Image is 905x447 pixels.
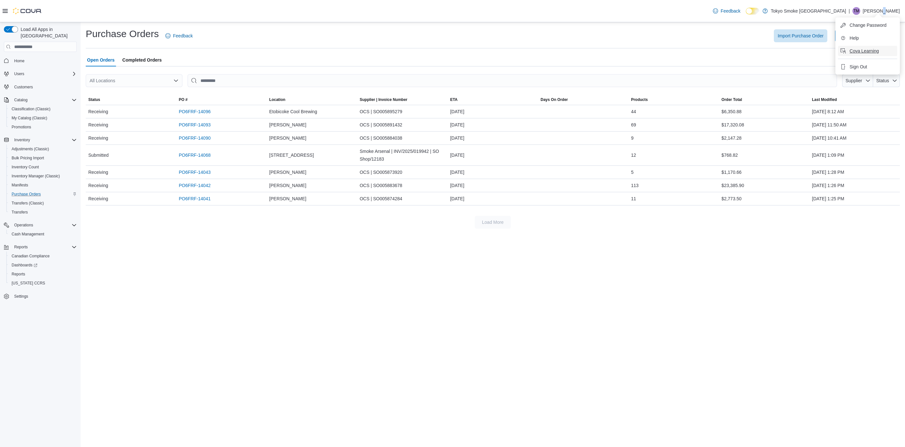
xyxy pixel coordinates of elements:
[631,151,636,159] span: 12
[9,199,46,207] a: Transfers (Classic)
[1,135,79,144] button: Inventory
[631,97,648,102] span: Products
[6,190,79,199] button: Purchase Orders
[269,195,306,203] span: [PERSON_NAME]
[12,136,33,144] button: Inventory
[1,69,79,78] button: Users
[842,74,873,87] button: Supplier
[9,279,48,287] a: [US_STATE] CCRS
[12,115,47,121] span: My Catalog (Classic)
[448,94,538,105] button: ETA
[12,232,44,237] span: Cash Management
[88,108,108,115] span: Receiving
[1,82,79,92] button: Customers
[746,8,759,15] input: Dark Mode
[12,83,77,91] span: Customers
[876,78,889,83] span: Status
[12,201,44,206] span: Transfers (Classic)
[6,270,79,279] button: Reports
[873,74,900,87] button: Status
[86,94,176,105] button: Status
[12,174,60,179] span: Inventory Manager (Classic)
[86,27,159,40] h1: Purchase Orders
[6,172,79,181] button: Inventory Manager (Classic)
[269,168,306,176] span: [PERSON_NAME]
[12,243,77,251] span: Reports
[12,136,77,144] span: Inventory
[448,149,538,162] div: [DATE]
[357,132,448,144] div: OCS | SO005884038
[18,26,77,39] span: Load All Apps in [GEOGRAPHIC_DATA]
[6,252,79,261] button: Canadian Compliance
[1,292,79,301] button: Settings
[838,33,897,43] button: Help
[631,108,636,115] span: 44
[176,94,267,105] button: PO #
[6,144,79,154] button: Adjustments (Classic)
[357,118,448,131] div: OCS | SO005891432
[188,74,837,87] input: This is a search bar. After typing your query, hit enter to filter the results lower in the page.
[269,182,306,189] span: [PERSON_NAME]
[6,114,79,123] button: My Catalog (Classic)
[6,199,79,208] button: Transfers (Classic)
[12,253,50,259] span: Canadian Compliance
[4,53,77,318] nav: Complex example
[710,5,743,17] a: Feedback
[269,121,306,129] span: [PERSON_NAME]
[12,293,31,300] a: Settings
[771,7,846,15] p: Tokyo Smoke [GEOGRAPHIC_DATA]
[6,261,79,270] a: Dashboards
[360,97,407,102] span: Supplier | Invoice Number
[179,151,211,159] a: PO6FRF-14068
[6,154,79,163] button: Bulk Pricing Import
[631,195,636,203] span: 11
[863,7,900,15] p: [PERSON_NAME]
[88,168,108,176] span: Receiving
[538,94,628,105] button: Days On Order
[475,216,511,229] button: Load More
[9,114,50,122] a: My Catalog (Classic)
[809,192,900,205] div: [DATE] 1:25 PM
[12,272,25,277] span: Reports
[122,54,162,66] span: Completed Orders
[6,279,79,288] button: [US_STATE] CCRS
[14,223,33,228] span: Operations
[179,108,211,115] a: PO6FRF-14096
[9,270,77,278] span: Reports
[269,151,314,159] span: [STREET_ADDRESS]
[12,146,49,152] span: Adjustments (Classic)
[357,105,448,118] div: OCS | SO005895279
[14,58,24,64] span: Home
[12,183,28,188] span: Manifests
[269,97,285,102] div: Location
[448,132,538,144] div: [DATE]
[179,168,211,176] a: PO6FRF-14043
[9,105,77,113] span: Classification (Classic)
[850,48,879,54] span: Cova Learning
[631,134,634,142] span: 9
[9,190,44,198] a: Purchase Orders
[809,94,900,105] button: Last Modified
[448,166,538,179] div: [DATE]
[357,145,448,165] div: Smoke Arsenal | INV/2025/019942 | SO Shop/12183
[357,166,448,179] div: OCS | SO005873920
[838,46,897,56] button: Cova Learning
[628,94,719,105] button: Products
[12,70,77,78] span: Users
[719,179,810,192] div: $23,385.90
[357,179,448,192] div: OCS | SO005883678
[12,263,37,268] span: Dashboards
[13,8,42,14] img: Cova
[448,179,538,192] div: [DATE]
[88,97,100,102] span: Status
[12,96,30,104] button: Catalog
[1,221,79,230] button: Operations
[540,97,568,102] span: Days On Order
[9,230,47,238] a: Cash Management
[721,8,740,14] span: Feedback
[812,97,837,102] span: Last Modified
[12,292,77,300] span: Settings
[173,33,193,39] span: Feedback
[12,243,30,251] button: Reports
